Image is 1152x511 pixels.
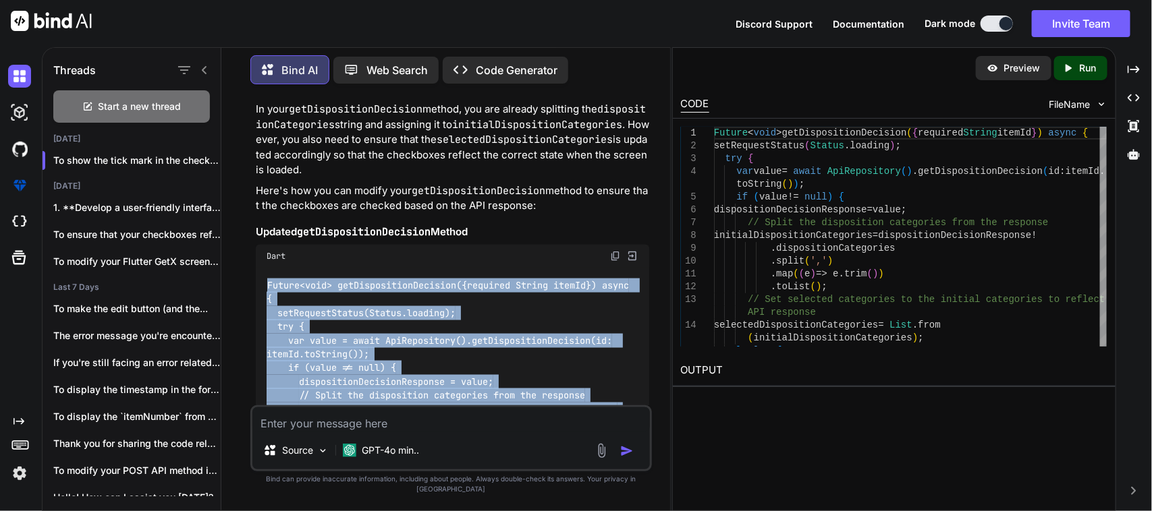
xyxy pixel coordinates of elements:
span: else [748,345,771,356]
span: value [873,204,901,215]
span: ) [912,332,918,343]
p: Thank you for sharing the code related... [53,437,221,450]
code: getDispositionDecision [289,102,422,116]
span: . [771,243,776,253]
img: premium [8,174,31,197]
code: selectedDispositionCategories [256,67,645,96]
button: Documentation [833,17,904,31]
span: => e [816,268,839,279]
span: async [1049,127,1077,138]
span: ( [1043,166,1048,177]
span: selectedDispositionCategories [714,320,879,330]
span: dispositionDecisionResponse [878,230,1031,241]
span: . [771,268,776,279]
span: id [1049,166,1060,177]
p: Source [282,444,313,457]
div: 1 [681,127,696,140]
span: : [1060,166,1065,177]
span: ) [878,268,883,279]
h1: Threads [53,62,96,78]
img: Pick Models [317,445,329,456]
span: ) [873,268,878,279]
span: Discord Support [736,18,813,30]
span: . [771,281,776,292]
code: getDispositionDecision [297,225,431,239]
img: darkChat [8,65,31,88]
span: ( [906,127,912,138]
span: ( [867,268,873,279]
span: ( [748,332,753,343]
p: The error message you're encountering indicates that... [53,329,221,342]
img: settings [8,462,31,485]
span: toList [776,281,810,292]
h2: Last 7 Days [43,282,221,293]
span: < [748,127,753,138]
p: To make the edit button (and the... [53,302,221,315]
span: ; [918,332,923,343]
span: . [912,166,918,177]
span: Status [811,140,844,151]
span: Dark mode [925,17,975,30]
span: void [754,127,777,138]
span: ) [827,191,833,202]
img: githubDark [8,138,31,160]
span: ; [896,140,901,151]
p: In your method, you are already splitting the string and assigning it to . However, you also need... [256,102,649,178]
span: = [873,230,878,241]
span: getDispositionDecision [918,166,1043,177]
span: . [839,268,844,279]
h2: [DATE] [43,181,221,191]
span: ; [901,204,906,215]
span: ( [782,179,788,189]
div: 2 [681,140,696,152]
span: ; [799,179,804,189]
code: getDispositionDecision [412,184,545,198]
span: { [912,127,918,138]
img: icon [620,444,634,458]
button: Invite Team [1032,10,1130,37]
span: dispositionCategories [776,243,895,253]
span: initialDispositionCategories [754,332,912,343]
span: = [867,204,873,215]
span: ) [889,140,895,151]
span: // Split the disposition categories from the respo [748,217,1031,228]
span: ) [811,268,816,279]
span: . [844,140,850,151]
div: 5 [681,191,696,204]
img: copy [610,251,621,262]
p: Code Generator [476,62,557,78]
span: setRequestStatus [714,140,804,151]
img: cloudideIcon [8,210,31,233]
h2: [DATE] [43,133,221,144]
button: Discord Support [736,17,813,31]
span: { [1082,127,1088,138]
span: } [1031,127,1037,138]
span: es to reflect the [1031,294,1128,305]
span: getDispositionDecision [782,127,907,138]
span: required [918,127,963,138]
p: Bind can provide inaccurate information, including about people. Always double-check its answers.... [250,474,652,494]
p: Bind AI [281,62,318,78]
span: { [748,153,753,164]
span: ) [788,179,793,189]
p: To modify your Flutter GetX screen to... [53,255,221,268]
img: Open in Browser [626,250,638,262]
span: split [776,255,804,266]
img: darkAi-studio [8,101,31,124]
span: initialDispositionCategories [714,230,873,241]
p: Web Search [366,62,428,78]
span: } [736,345,742,356]
span: ( [811,281,816,292]
span: e [804,268,810,279]
span: API response [748,307,816,318]
div: 14 [681,319,696,332]
span: ) [906,166,912,177]
span: try [725,153,742,164]
img: chevron down [1096,98,1107,110]
code: dispositionCategories [256,102,646,131]
span: var [736,166,753,177]
span: String [963,127,997,138]
div: 7 [681,216,696,229]
span: ApiRepository [827,166,901,177]
p: Preview [1004,61,1041,75]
